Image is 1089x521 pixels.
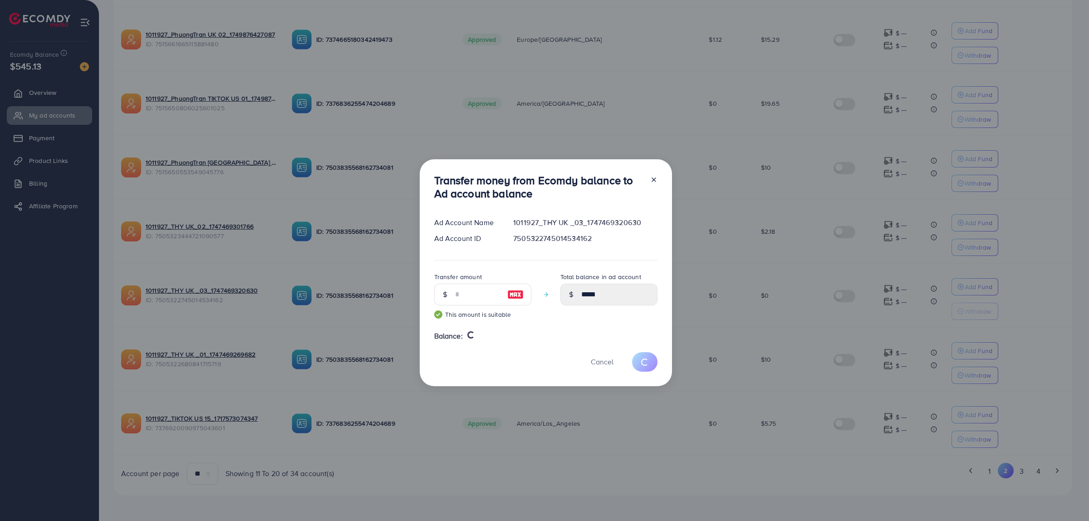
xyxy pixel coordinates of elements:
img: image [507,289,524,300]
div: 7505322745014534162 [506,233,664,244]
img: guide [434,310,442,319]
div: Ad Account Name [427,217,506,228]
span: Balance: [434,331,463,341]
span: Cancel [591,357,613,367]
label: Transfer amount [434,272,482,281]
div: 1011927_THY UK _03_1747469320630 [506,217,664,228]
iframe: Chat [1050,480,1082,514]
small: This amount is suitable [434,310,531,319]
h3: Transfer money from Ecomdy balance to Ad account balance [434,174,643,200]
div: Ad Account ID [427,233,506,244]
label: Total balance in ad account [560,272,641,281]
button: Cancel [579,352,625,372]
